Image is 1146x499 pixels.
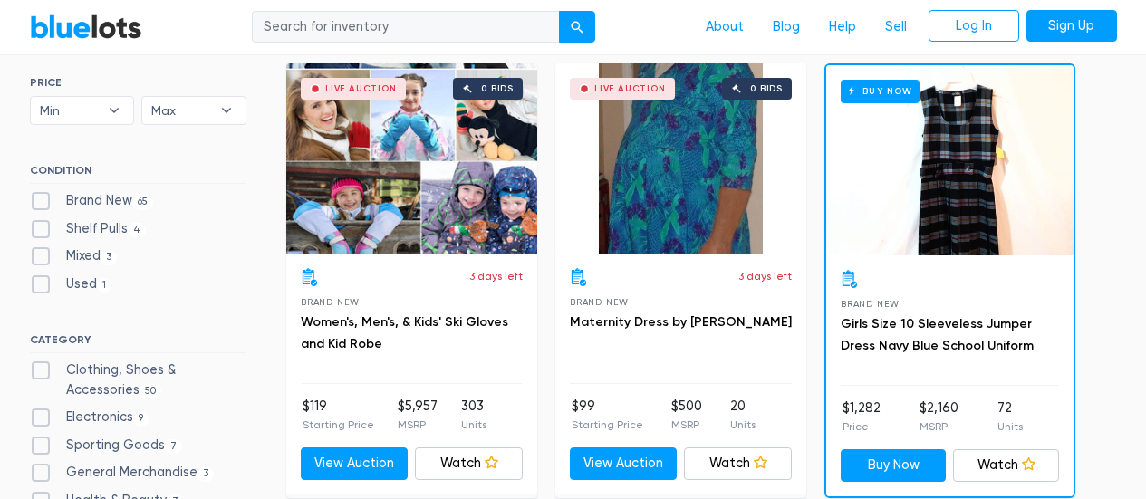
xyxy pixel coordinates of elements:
p: 3 days left [738,268,792,284]
div: Live Auction [325,84,397,93]
li: $99 [572,397,643,433]
div: 0 bids [481,84,514,93]
span: 3 [197,467,215,482]
li: $119 [303,397,374,433]
a: Sell [871,10,921,44]
a: View Auction [301,447,409,480]
p: MSRP [920,418,958,435]
label: Mixed [30,246,118,266]
span: Brand New [841,299,900,309]
p: 3 days left [469,268,523,284]
li: $1,282 [843,398,881,435]
label: Sporting Goods [30,436,183,456]
a: Help [814,10,871,44]
label: General Merchandise [30,463,215,483]
li: $5,957 [398,397,438,433]
li: $2,160 [920,398,958,435]
a: Live Auction 0 bids [555,63,806,254]
p: MSRP [398,417,438,433]
span: 50 [140,384,162,398]
a: About [691,10,758,44]
h6: Buy Now [841,80,920,102]
li: 20 [730,397,756,433]
p: Starting Price [572,417,643,433]
a: Buy Now [841,449,947,482]
span: 1 [97,278,112,293]
a: Maternity Dress by [PERSON_NAME] [570,314,792,330]
li: $500 [671,397,702,433]
a: Women's, Men's, & Kids' Ski Gloves and Kid Robe [301,314,508,351]
p: Units [461,417,486,433]
label: Brand New [30,191,154,211]
input: Search for inventory [252,11,560,43]
a: Watch [684,447,792,480]
a: Sign Up [1026,10,1117,43]
h6: CATEGORY [30,333,246,353]
li: 303 [461,397,486,433]
span: 65 [132,195,154,209]
span: 9 [133,411,149,426]
span: 7 [165,439,183,454]
h6: CONDITION [30,164,246,184]
label: Shelf Pulls [30,219,147,239]
b: ▾ [95,97,133,124]
div: 0 bids [750,84,783,93]
a: Live Auction 0 bids [286,63,537,254]
p: Units [997,418,1023,435]
p: MSRP [671,417,702,433]
li: 72 [997,398,1023,435]
label: Electronics [30,408,149,427]
a: BlueLots [30,14,142,40]
a: Watch [953,449,1059,482]
a: Blog [758,10,814,44]
p: Starting Price [303,417,374,433]
b: ▾ [207,97,246,124]
a: Girls Size 10 Sleeveless Jumper Dress Navy Blue School Uniform [841,316,1034,353]
label: Used [30,274,112,294]
span: Brand New [301,297,360,307]
a: Buy Now [826,65,1074,255]
p: Price [843,418,881,435]
span: 4 [128,223,147,237]
span: Max [151,97,211,124]
label: Clothing, Shoes & Accessories [30,360,246,399]
h6: PRICE [30,76,246,89]
a: Log In [929,10,1019,43]
div: Live Auction [594,84,666,93]
span: Min [40,97,100,124]
span: 3 [101,251,118,265]
a: View Auction [570,447,678,480]
span: Brand New [570,297,629,307]
a: Watch [415,447,523,480]
p: Units [730,417,756,433]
